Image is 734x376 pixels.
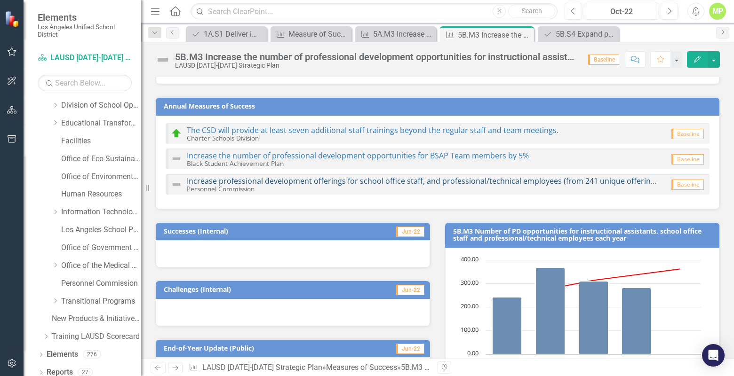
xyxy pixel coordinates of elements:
a: LAUSD [DATE]-[DATE] Strategic Plan [202,363,322,372]
h3: Annual Measures of Success [164,102,715,110]
span: Search [522,7,542,15]
h3: Challenges (Internal) [164,286,346,293]
a: Personnel Commission [61,278,141,289]
img: Not Defined [171,179,182,190]
a: 5B.S4 Expand professional development opportunities for non-teaching staff to enhance job-related... [540,28,616,40]
h3: Successes (Internal) [164,227,344,235]
span: Baseline [671,129,704,139]
a: Information Technology Services [61,207,141,218]
a: Educational Transformation Office [61,118,141,129]
a: Office of the Medical Director [61,260,141,271]
input: Search Below... [38,75,132,91]
a: Los Angeles School Police [61,225,141,235]
a: Training LAUSD Scorecard [52,331,141,342]
span: Baseline [588,55,619,65]
text: 0.00 [467,349,479,357]
span: Jun-22 [396,227,424,237]
div: 276 [83,351,101,359]
img: ClearPoint Strategy [5,11,21,27]
small: Los Angeles Unified School District [38,23,132,39]
a: Elements [47,349,78,360]
text: 200.00 [461,302,479,310]
small: Personnel Commission [187,184,255,193]
div: 1A.S1 Deliver impactful, rigorous, standards-based, culturally responsive, and inclusive instruct... [204,28,264,40]
span: Elements [38,12,132,23]
img: Not Defined [155,52,170,67]
span: Baseline [671,154,704,164]
span: Jun-22 [396,344,424,354]
a: The CSD will provide at least seven additional staff trainings beyond the regular staff and team ... [187,125,558,135]
path: 2024-2025, 282. Actual. [622,288,651,354]
button: MP [709,3,726,20]
text: 400.00 [461,255,479,263]
a: Office of Environmental Health and Safety [61,172,141,182]
a: Measure of Success - Scorecard Report [273,28,349,40]
a: Facilities [61,136,141,147]
g: Actual, series 1 of 2. Bar series with 5 bars. [493,260,680,354]
button: Search [508,5,555,18]
path: 2022-2023, 367. Actual. [536,267,565,354]
a: Increase professional development offerings for school office staff, and professional/technical e... [187,176,699,186]
small: Charter Schools Division [187,133,259,142]
span: Jun-22 [396,285,424,295]
path: Baseline, 241. Actual. [493,297,522,354]
div: 5B.M3 Increase the number of professional development opportunities for instructional assistants,... [175,52,579,62]
a: New Products & Initiatives 2024-25 [52,313,141,324]
div: LAUSD [DATE]-[DATE] Strategic Plan [175,62,579,69]
a: Increase the number of professional development opportunities for BSAP Team members by 5% [187,150,529,161]
a: 5A.M3 Increase the number of promotional pathways in nursing, mental health, and instructional as... [358,28,434,40]
div: Measure of Success - Scorecard Report [288,28,349,40]
a: LAUSD [DATE]-[DATE] Strategic Plan [38,53,132,63]
a: Office of Eco-Sustainability [61,154,141,164]
g: Target, series 2 of 2. Line with 5 data points. [507,267,682,290]
a: Transitional Programs [61,296,141,307]
span: Baseline [671,180,704,190]
div: 5B.M3 Increase the number of professional development opportunities for instructional assistants,... [458,29,532,41]
a: Human Resources [61,189,141,200]
div: » » [189,362,431,373]
img: Not Defined [171,153,182,164]
text: 100.00 [461,325,479,334]
img: On Track [171,128,182,139]
a: 1A.S1 Deliver impactful, rigorous, standards-based, culturally responsive, and inclusive instruct... [188,28,264,40]
div: Oct-22 [588,6,655,17]
h3: 5B.M3 Number of PD opportunities for instructional assistants, school office staff and profession... [453,227,715,242]
a: Office of Government Relations [61,243,141,253]
div: 5B.S4 Expand professional development opportunities for non-teaching staff to enhance job-related... [556,28,616,40]
div: Open Intercom Messenger [702,344,725,367]
path: 2023-2024, 310. Actual. [579,281,608,354]
a: Division of School Operations [61,100,141,111]
h3: End-of-Year Update (Public) [164,345,361,352]
div: 5A.M3 Increase the number of promotional pathways in nursing, mental health, and instructional as... [373,28,434,40]
text: 300.00 [461,278,479,287]
button: Oct-22 [585,3,658,20]
small: Black Student Achievement Plan [187,159,284,168]
a: Measures of Success [326,363,397,372]
input: Search ClearPoint... [191,3,558,20]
